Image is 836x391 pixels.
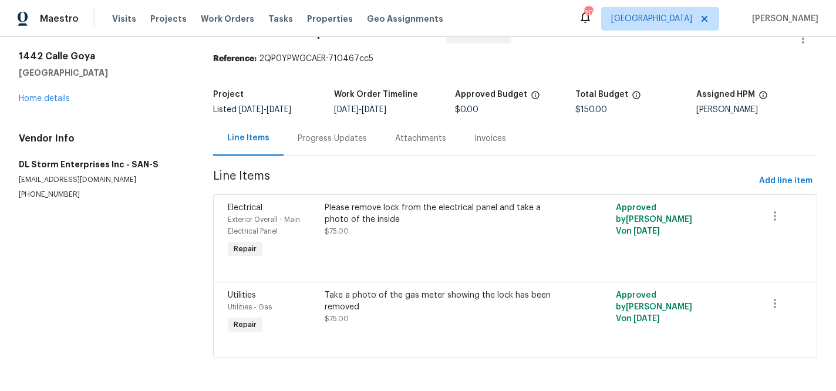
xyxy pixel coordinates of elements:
div: 20 [584,7,592,19]
span: Tasks [268,15,293,23]
div: Line Items [227,132,269,144]
div: Progress Updates [298,133,367,144]
span: [PERSON_NAME] [747,13,818,25]
span: - [239,106,291,114]
span: Projects [150,13,187,25]
span: Exterior Overall - Main Electrical Panel [228,216,300,235]
h5: [GEOGRAPHIC_DATA] [19,67,185,79]
h5: Approved Budget [455,90,527,99]
span: Properties [307,13,353,25]
span: [DATE] [239,106,264,114]
span: [DATE] [267,106,291,114]
span: Listed [213,106,291,114]
span: Maestro [40,13,79,25]
span: Work Orders [201,13,254,25]
span: Repair [229,243,261,255]
span: The total cost of line items that have been proposed by Opendoor. This sum includes line items th... [632,90,641,106]
span: $75.00 [325,315,349,322]
p: [EMAIL_ADDRESS][DOMAIN_NAME] [19,175,185,185]
h5: Total Budget [575,90,628,99]
p: [PHONE_NUMBER] [19,190,185,200]
div: [PERSON_NAME] [696,106,817,114]
a: Home details [19,95,70,103]
div: Attachments [395,133,446,144]
h5: DL Storm Enterprises Inc - SAN-S [19,159,185,170]
span: Visits [112,13,136,25]
span: [DATE] [334,106,359,114]
h2: 1442 Calle Goya [19,50,185,62]
span: Electrical [228,204,262,212]
span: $150.00 [575,106,607,114]
span: [DATE] [633,315,660,323]
span: $0.00 [455,106,478,114]
span: Repair [229,319,261,331]
span: - [334,106,386,114]
b: Reference: [213,55,257,63]
h5: Project [213,90,244,99]
h5: Work Order Timeline [334,90,418,99]
div: 2QP0YPWGCAER-710467cc5 [213,53,817,65]
div: Take a photo of the gas meter showing the lock has been removed [325,289,560,313]
span: [DATE] [362,106,386,114]
button: Add line item [754,170,817,192]
span: Utilities [228,291,256,299]
span: The hpm assigned to this work order. [759,90,768,106]
h5: Assigned HPM [696,90,755,99]
span: [DATE] [633,227,660,235]
span: Geo Assignments [367,13,443,25]
span: Approved by [PERSON_NAME] V on [616,204,692,235]
div: Invoices [474,133,506,144]
span: Add line item [759,174,813,188]
div: Please remove lock from the electrical panel and take a photo of the inside [325,202,560,225]
span: Approved by [PERSON_NAME] V on [616,291,692,323]
span: Line Items [213,170,754,192]
span: DL Storm Enterprises Inc - SAN-S [213,25,436,39]
span: The total cost of line items that have been approved by both Opendoor and the Trade Partner. This... [531,90,540,106]
span: Utilities - Gas [228,304,272,311]
span: $75.00 [325,228,349,235]
h4: Vendor Info [19,133,185,144]
span: [GEOGRAPHIC_DATA] [611,13,692,25]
